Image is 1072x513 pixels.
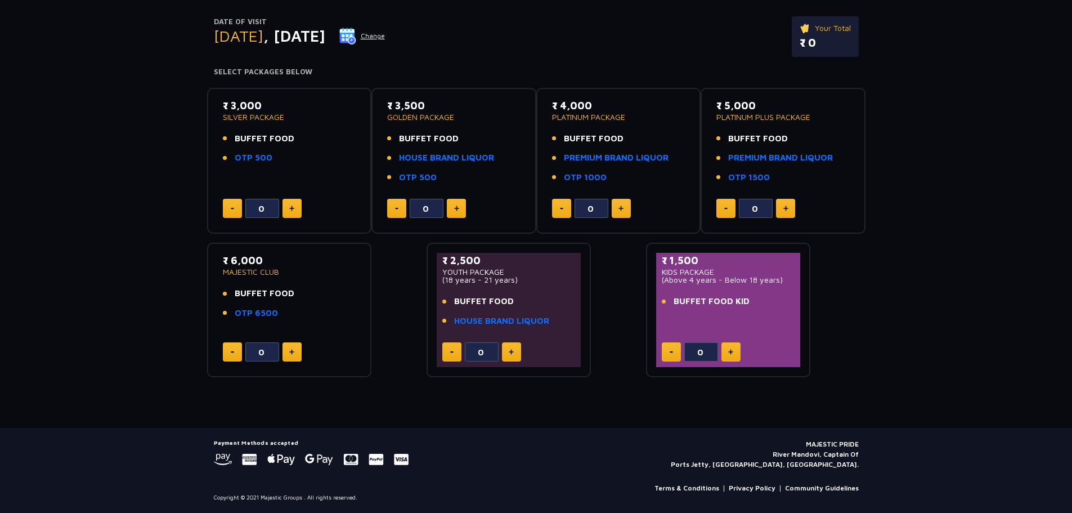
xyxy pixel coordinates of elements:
p: GOLDEN PACKAGE [387,113,521,121]
img: minus [231,351,234,353]
p: ₹ 0 [800,34,851,51]
p: Copyright © 2021 Majestic Groups . All rights reserved. [214,493,357,502]
p: (Above 4 years - Below 18 years) [662,276,795,284]
p: ₹ 3,000 [223,98,356,113]
span: [DATE] [214,26,263,45]
span: BUFFET FOOD [454,295,514,308]
a: HOUSE BRAND LIQUOR [399,151,494,164]
img: minus [395,208,398,209]
img: plus [618,206,624,211]
p: ₹ 3,500 [387,98,521,113]
p: PLATINUM PLUS PACKAGE [716,113,850,121]
span: BUFFET FOOD [728,132,788,145]
img: plus [454,206,459,211]
a: OTP 500 [399,171,437,184]
p: KIDS PACKAGE [662,268,795,276]
a: Privacy Policy [729,483,775,493]
img: plus [783,206,788,211]
span: , [DATE] [263,26,325,45]
img: plus [289,349,294,355]
p: ₹ 2,500 [442,253,576,268]
p: ₹ 5,000 [716,98,850,113]
span: BUFFET FOOD KID [674,295,750,308]
img: minus [560,208,563,209]
p: ₹ 4,000 [552,98,685,113]
p: (18 years - 21 years) [442,276,576,284]
a: PREMIUM BRAND LIQUOR [728,151,833,164]
a: Community Guidelines [785,483,859,493]
p: ₹ 1,500 [662,253,795,268]
span: BUFFET FOOD [399,132,459,145]
span: BUFFET FOOD [235,287,294,300]
h5: Payment Methods accepted [214,439,409,446]
img: minus [670,351,673,353]
img: minus [231,208,234,209]
a: PREMIUM BRAND LIQUOR [564,151,669,164]
span: BUFFET FOOD [235,132,294,145]
h4: Select Packages Below [214,68,859,77]
a: OTP 1000 [564,171,607,184]
span: BUFFET FOOD [564,132,624,145]
p: YOUTH PACKAGE [442,268,576,276]
img: plus [509,349,514,355]
img: plus [728,349,733,355]
p: Your Total [800,22,851,34]
a: HOUSE BRAND LIQUOR [454,315,549,328]
a: Terms & Conditions [654,483,719,493]
p: MAJESTIC CLUB [223,268,356,276]
a: OTP 6500 [235,307,278,320]
p: Date of Visit [214,16,385,28]
img: minus [450,351,454,353]
p: PLATINUM PACKAGE [552,113,685,121]
p: SILVER PACKAGE [223,113,356,121]
img: plus [289,206,294,211]
p: ₹ 6,000 [223,253,356,268]
p: MAJESTIC PRIDE River Mandovi, Captain Of Ports Jetty, [GEOGRAPHIC_DATA], [GEOGRAPHIC_DATA]. [671,439,859,470]
img: minus [724,208,728,209]
button: Change [339,27,385,45]
a: OTP 500 [235,151,272,164]
img: ticket [800,22,811,34]
a: OTP 1500 [728,171,770,184]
